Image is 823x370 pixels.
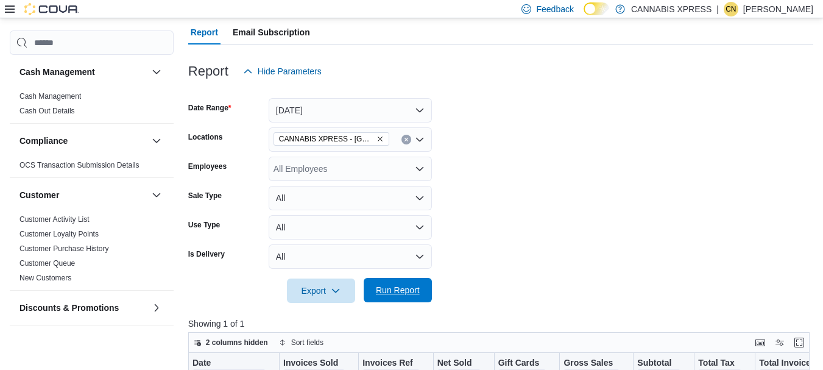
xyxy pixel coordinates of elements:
[19,189,59,201] h3: Customer
[19,273,71,283] span: New Customers
[19,107,75,115] a: Cash Out Details
[376,284,420,296] span: Run Report
[19,135,147,147] button: Compliance
[19,161,140,169] a: OCS Transaction Submission Details
[233,20,310,44] span: Email Subscription
[584,2,609,15] input: Dark Mode
[283,358,345,369] div: Invoices Sold
[631,2,712,16] p: CANNABIS XPRESS
[206,338,268,347] span: 2 columns hidden
[274,335,328,350] button: Sort fields
[19,302,147,314] button: Discounts & Promotions
[19,302,119,314] h3: Discounts & Promotions
[149,188,164,202] button: Customer
[188,318,816,330] p: Showing 1 of 1
[188,220,220,230] label: Use Type
[188,132,223,142] label: Locations
[364,278,432,302] button: Run Report
[149,65,164,79] button: Cash Management
[188,64,228,79] h3: Report
[19,215,90,224] a: Customer Activity List
[10,158,174,177] div: Compliance
[269,215,432,240] button: All
[149,301,164,315] button: Discounts & Promotions
[536,3,573,15] span: Feedback
[258,65,322,77] span: Hide Parameters
[726,2,736,16] span: CN
[24,3,79,15] img: Cova
[759,358,822,369] div: Total Invoiced
[563,358,620,369] div: Gross Sales
[19,230,99,238] a: Customer Loyalty Points
[279,133,374,145] span: CANNABIS XPRESS - [GEOGRAPHIC_DATA] ([GEOGRAPHIC_DATA])
[19,189,147,201] button: Customer
[191,20,218,44] span: Report
[401,135,411,144] button: Clear input
[193,358,266,369] div: Date
[415,135,425,144] button: Open list of options
[19,91,81,101] span: Cash Management
[698,358,741,369] div: Total Tax
[269,244,432,269] button: All
[19,135,68,147] h3: Compliance
[274,132,389,146] span: CANNABIS XPRESS - Wasaga Beach (River Road West)
[19,229,99,239] span: Customer Loyalty Points
[792,335,807,350] button: Enter fullscreen
[291,338,323,347] span: Sort fields
[188,162,227,171] label: Employees
[753,335,768,350] button: Keyboard shortcuts
[149,133,164,148] button: Compliance
[188,249,225,259] label: Is Delivery
[743,2,813,16] p: [PERSON_NAME]
[584,15,584,16] span: Dark Mode
[287,279,355,303] button: Export
[19,259,75,268] a: Customer Queue
[724,2,738,16] div: Carole Nicholas
[189,335,273,350] button: 2 columns hidden
[10,89,174,123] div: Cash Management
[19,160,140,170] span: OCS Transaction Submission Details
[294,279,348,303] span: Export
[188,103,231,113] label: Date Range
[362,358,419,369] div: Invoices Ref
[772,335,787,350] button: Display options
[637,358,680,369] div: Subtotal
[19,244,109,253] a: Customer Purchase History
[10,212,174,290] div: Customer
[238,59,327,84] button: Hide Parameters
[188,191,222,201] label: Sale Type
[19,274,71,282] a: New Customers
[437,358,480,369] div: Net Sold
[716,2,719,16] p: |
[19,66,147,78] button: Cash Management
[269,98,432,123] button: [DATE]
[498,358,546,369] div: Gift Cards
[19,106,75,116] span: Cash Out Details
[19,66,95,78] h3: Cash Management
[19,258,75,268] span: Customer Queue
[19,215,90,224] span: Customer Activity List
[19,92,81,101] a: Cash Management
[376,135,384,143] button: Remove CANNABIS XPRESS - Wasaga Beach (River Road West) from selection in this group
[269,186,432,210] button: All
[415,164,425,174] button: Open list of options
